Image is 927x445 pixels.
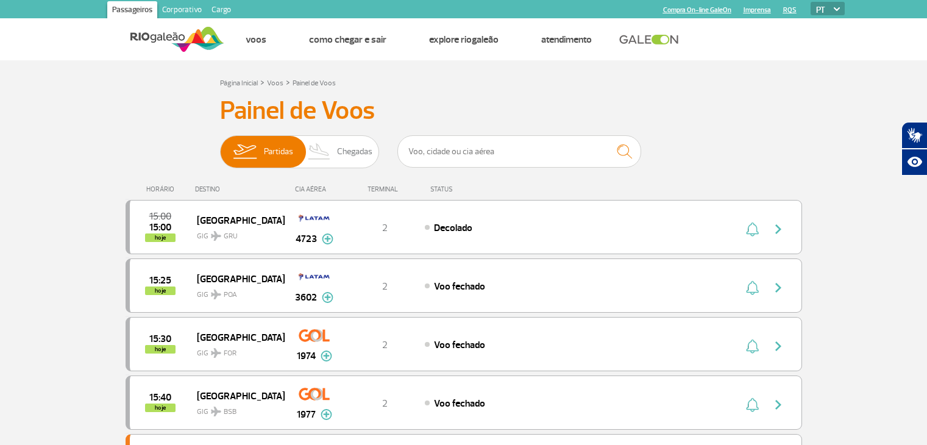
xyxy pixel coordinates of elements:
span: [GEOGRAPHIC_DATA] [197,329,275,345]
span: GIG [197,224,275,242]
img: seta-direita-painel-voo.svg [771,280,786,295]
a: Voos [246,34,266,46]
span: 2025-08-26 15:00:05 [149,223,171,232]
img: sino-painel-voo.svg [746,339,759,354]
span: Voo fechado [434,339,485,351]
span: Voo fechado [434,397,485,410]
span: Partidas [264,136,293,168]
img: destiny_airplane.svg [211,231,221,241]
img: sino-painel-voo.svg [746,222,759,237]
span: POA [224,290,237,301]
a: Página Inicial [220,79,258,88]
span: 2025-08-26 15:40:00 [149,393,171,402]
a: > [260,75,265,89]
span: BSB [224,407,236,418]
span: 3602 [295,290,317,305]
img: mais-info-painel-voo.svg [321,409,332,420]
span: hoje [145,233,176,242]
img: destiny_airplane.svg [211,407,221,416]
a: Imprensa [744,6,771,14]
span: 2025-08-26 15:00:00 [149,212,171,221]
a: > [286,75,290,89]
span: GIG [197,341,275,359]
span: hoje [145,345,176,354]
span: 1974 [297,349,316,363]
span: 2 [382,397,388,410]
span: [GEOGRAPHIC_DATA] [197,271,275,287]
img: slider-embarque [226,136,264,168]
button: Abrir tradutor de língua de sinais. [901,122,927,149]
span: 2 [382,280,388,293]
span: Chegadas [337,136,372,168]
a: Cargo [207,1,236,21]
img: destiny_airplane.svg [211,290,221,299]
div: STATUS [424,185,524,193]
span: 2025-08-26 15:25:00 [149,276,171,285]
span: [GEOGRAPHIC_DATA] [197,388,275,404]
span: 4723 [296,232,317,246]
span: hoje [145,404,176,412]
div: CIA AÉREA [284,185,345,193]
h3: Painel de Voos [220,96,708,126]
span: FOR [224,348,236,359]
span: Decolado [434,222,472,234]
a: Explore RIOgaleão [429,34,499,46]
span: GIG [197,283,275,301]
span: 2 [382,222,388,234]
span: GIG [197,400,275,418]
div: HORÁRIO [129,185,196,193]
input: Voo, cidade ou cia aérea [397,135,641,168]
a: RQS [783,6,797,14]
span: 2 [382,339,388,351]
img: mais-info-painel-voo.svg [321,351,332,361]
img: destiny_airplane.svg [211,348,221,358]
img: mais-info-painel-voo.svg [322,233,333,244]
a: Passageiros [107,1,157,21]
button: Abrir recursos assistivos. [901,149,927,176]
a: Corporativo [157,1,207,21]
span: [GEOGRAPHIC_DATA] [197,212,275,228]
div: DESTINO [195,185,284,193]
span: hoje [145,287,176,295]
span: GRU [224,231,238,242]
img: seta-direita-painel-voo.svg [771,222,786,237]
a: Compra On-line GaleOn [663,6,731,14]
img: mais-info-painel-voo.svg [322,292,333,303]
a: Atendimento [541,34,592,46]
img: sino-painel-voo.svg [746,280,759,295]
a: Painel de Voos [293,79,336,88]
a: Voos [267,79,283,88]
a: Como chegar e sair [309,34,386,46]
img: sino-painel-voo.svg [746,397,759,412]
span: 1977 [297,407,316,422]
span: Voo fechado [434,280,485,293]
div: TERMINAL [345,185,424,193]
span: 2025-08-26 15:30:00 [149,335,171,343]
img: seta-direita-painel-voo.svg [771,397,786,412]
div: Plugin de acessibilidade da Hand Talk. [901,122,927,176]
img: seta-direita-painel-voo.svg [771,339,786,354]
img: slider-desembarque [302,136,338,168]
